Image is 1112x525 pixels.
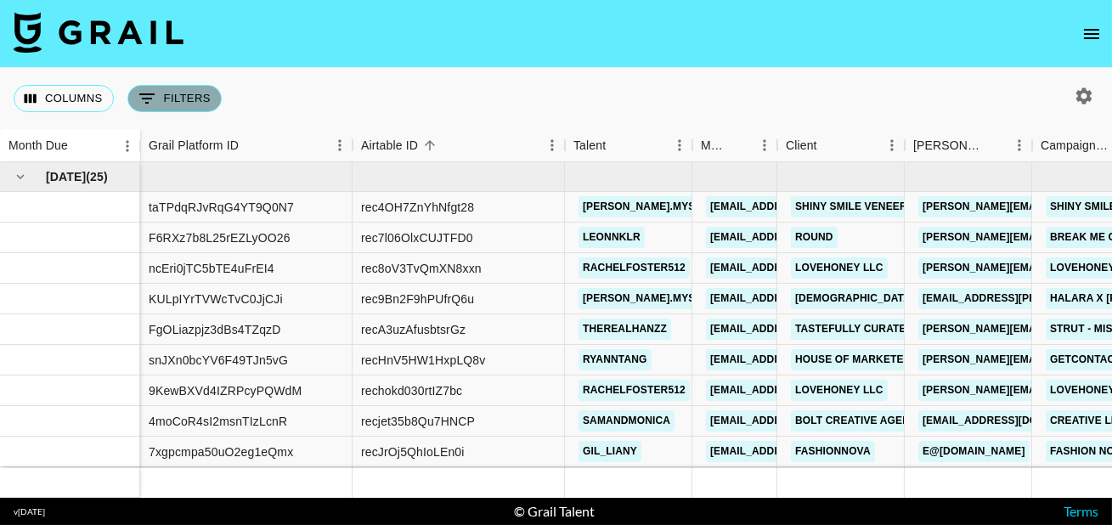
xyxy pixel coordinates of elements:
button: Menu [1007,133,1032,158]
div: snJXn0bcYV6F49TJn5vG [149,352,288,369]
div: Manager [701,129,728,162]
button: Sort [68,134,92,158]
button: Menu [752,133,777,158]
img: Grail Talent [14,12,183,53]
span: ( 25 ) [86,168,108,185]
button: Menu [327,133,353,158]
div: v [DATE] [14,506,45,517]
div: ncEri0jTC5bTE4uFrEI4 [149,260,274,277]
a: rachelfoster512 [579,257,690,279]
div: Talent [573,129,606,162]
a: [EMAIL_ADDRESS][DOMAIN_NAME] [706,196,896,217]
button: Sort [817,133,841,157]
a: gil_liany [579,441,641,462]
button: Show filters [127,85,222,112]
button: Sort [983,133,1007,157]
div: recA3uzAfusbtsrGz [361,321,466,338]
button: Sort [418,133,442,157]
div: recjet35b8Qu7HNCP [361,413,475,430]
a: Tastefully Curated LLC [791,319,941,340]
a: [EMAIL_ADDRESS][DOMAIN_NAME] [706,257,896,279]
div: rec8oV3TvQmXN8xxn [361,260,482,277]
a: [EMAIL_ADDRESS][DOMAIN_NAME] [918,410,1109,432]
div: taTPdqRJvRqG4YT9Q0N7 [149,199,294,216]
a: Shiny Smile Veneers, LLC [791,196,945,217]
div: recHnV5HW1HxpLQ8v [361,352,486,369]
div: recJrOj5QhIoLEn0i [361,443,465,460]
button: Select columns [14,85,114,112]
div: Booker [905,129,1032,162]
a: [PERSON_NAME].mysz [579,196,706,217]
a: House of Marketers [791,349,923,370]
div: FgOLiazpjz3dBs4TZqzD [149,321,281,338]
button: open drawer [1075,17,1109,51]
a: ryanntang [579,349,652,370]
div: © Grail Talent [514,503,595,520]
div: Campaign (Type) [1041,129,1110,162]
div: Manager [692,129,777,162]
button: Sort [606,133,629,157]
a: leonnklr [579,227,645,248]
a: Round [791,227,838,248]
a: [DEMOGRAPHIC_DATA] [791,288,918,309]
button: Sort [728,133,752,157]
div: Airtable ID [353,129,565,162]
div: Month Due [8,129,68,162]
button: Menu [115,133,140,159]
a: Terms [1064,503,1098,519]
a: samandmonica [579,410,675,432]
button: Menu [667,133,692,158]
a: e@[DOMAIN_NAME] [918,441,1030,462]
button: hide children [8,165,32,189]
div: Client [786,129,817,162]
div: rechokd030rtIZ7bc [361,382,462,399]
div: Airtable ID [361,129,418,162]
a: Bolt Creative Agency [791,410,929,432]
div: Client [777,129,905,162]
a: [EMAIL_ADDRESS][DOMAIN_NAME] [706,441,896,462]
button: Sort [239,133,262,157]
span: [DATE] [46,168,86,185]
a: [EMAIL_ADDRESS][DOMAIN_NAME] [706,410,896,432]
a: [EMAIL_ADDRESS][DOMAIN_NAME] [706,380,896,401]
div: 7xgpcmpa50uO2eg1eQmx [149,443,293,460]
div: Talent [565,129,692,162]
a: [PERSON_NAME].mysz [579,288,706,309]
div: [PERSON_NAME] [913,129,983,162]
a: Fashionnova [791,441,875,462]
button: Menu [879,133,905,158]
div: Grail Platform ID [140,129,353,162]
div: F6RXz7b8L25rEZLyOO26 [149,229,291,246]
div: Grail Platform ID [149,129,239,162]
button: Menu [539,133,565,158]
a: [EMAIL_ADDRESS][DOMAIN_NAME] [706,288,896,309]
a: Lovehoney LLC [791,257,888,279]
a: [EMAIL_ADDRESS][DOMAIN_NAME] [706,349,896,370]
div: rec4OH7ZnYhNfgt28 [361,199,474,216]
div: rec9Bn2F9hPUfrQ6u [361,291,474,308]
div: 4moCoR4sI2msnTIzLcnR [149,413,287,430]
div: KULpIYrTVWcTvC0JjCJi [149,291,283,308]
div: rec7l06OlxCUJTFD0 [361,229,473,246]
a: therealhanzz [579,319,671,340]
a: [EMAIL_ADDRESS][DOMAIN_NAME] [706,319,896,340]
a: Lovehoney LLC [791,380,888,401]
a: rachelfoster512 [579,380,690,401]
a: [EMAIL_ADDRESS][DOMAIN_NAME] [706,227,896,248]
div: 9KewBXVd4IZRPcyPQWdM [149,382,302,399]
